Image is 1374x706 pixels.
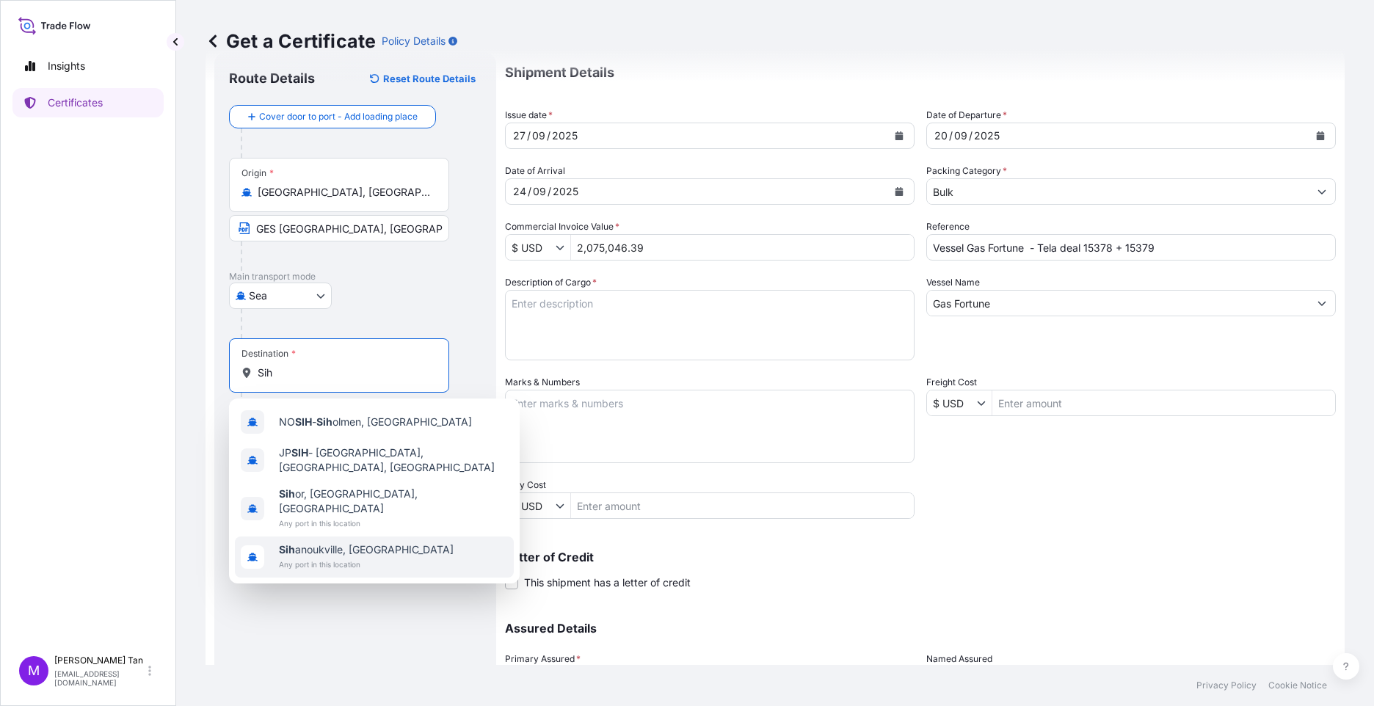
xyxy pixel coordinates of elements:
[969,127,973,145] div: /
[241,167,274,179] div: Origin
[1309,178,1335,205] button: Show suggestions
[259,109,418,124] span: Cover door to port - Add loading place
[249,288,267,303] span: Sea
[316,415,332,428] b: Sih
[505,622,1336,634] p: Assured Details
[548,183,551,200] div: /
[926,275,980,290] label: Vessel Name
[1309,124,1332,148] button: Calendar
[550,127,579,145] div: year,
[505,478,546,492] label: Duty Cost
[279,516,508,531] span: Any port in this location
[933,127,949,145] div: day,
[531,127,547,145] div: month,
[505,652,581,666] span: Primary Assured
[229,283,332,309] button: Select transport
[887,180,911,203] button: Calendar
[926,108,1007,123] span: Date of Departure
[926,234,1336,261] input: Enter booking reference
[949,127,953,145] div: /
[528,183,531,200] div: /
[206,29,376,53] p: Get a Certificate
[953,127,969,145] div: month,
[258,185,431,200] input: Origin
[241,348,296,360] div: Destination
[531,183,548,200] div: month,
[505,219,619,234] label: Commercial Invoice Value
[505,375,580,390] label: Marks & Numbers
[977,396,992,410] button: Show suggestions
[1268,680,1327,691] p: Cookie Notice
[229,215,449,241] input: Text to appear on certificate
[927,290,1309,316] input: Type to search vessel name or IMO
[54,669,145,687] p: [EMAIL_ADDRESS][DOMAIN_NAME]
[556,498,570,513] button: Show suggestions
[48,59,85,73] p: Insights
[527,127,531,145] div: /
[382,34,446,48] p: Policy Details
[571,492,914,519] input: Enter amount
[28,663,40,678] span: M
[992,390,1335,416] input: Enter amount
[48,95,103,110] p: Certificates
[279,557,454,572] span: Any port in this location
[524,575,691,590] span: This shipment has a letter of credit
[54,655,145,666] p: [PERSON_NAME] Tan
[505,164,565,178] span: Date of Arrival
[505,108,553,123] span: Issue date
[512,183,528,200] div: day,
[973,127,1001,145] div: year,
[279,487,508,516] span: or, [GEOGRAPHIC_DATA], [GEOGRAPHIC_DATA]
[556,240,570,255] button: Show suggestions
[506,234,556,261] input: Commercial Invoice Value
[571,234,914,261] input: Enter amount
[506,492,556,519] input: Duty Cost
[926,164,1007,178] label: Packing Category
[512,127,527,145] div: day,
[229,271,481,283] p: Main transport mode
[1196,680,1257,691] p: Privacy Policy
[505,551,1336,563] p: Letter of Credit
[926,375,977,390] label: Freight Cost
[279,487,295,500] b: Sih
[926,652,992,666] label: Named Assured
[279,543,295,556] b: Sih
[927,390,977,416] input: Freight Cost
[291,446,308,459] b: SIH
[279,445,508,475] span: JP - [GEOGRAPHIC_DATA], [GEOGRAPHIC_DATA], [GEOGRAPHIC_DATA]
[258,365,431,380] input: Destination
[295,415,312,428] b: SIH
[887,124,911,148] button: Calendar
[229,399,520,583] div: Show suggestions
[505,275,597,290] label: Description of Cargo
[927,178,1309,205] input: Type to search a container mode
[279,415,472,429] span: NO - olmen, [GEOGRAPHIC_DATA]
[547,127,550,145] div: /
[551,183,580,200] div: year,
[926,219,970,234] label: Reference
[1309,290,1335,316] button: Show suggestions
[279,542,454,557] span: anoukville, [GEOGRAPHIC_DATA]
